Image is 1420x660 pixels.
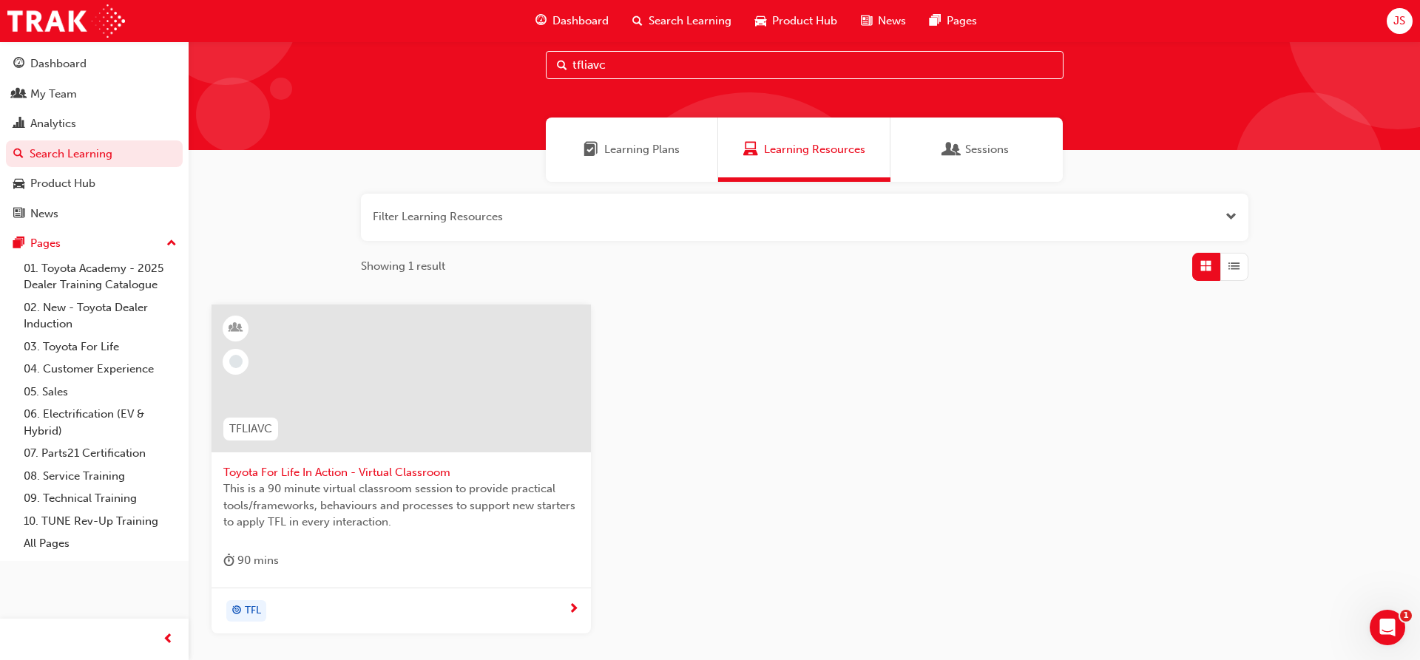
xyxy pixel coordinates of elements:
[30,175,95,192] div: Product Hub
[18,532,183,555] a: All Pages
[13,208,24,221] span: news-icon
[223,551,234,570] span: duration-icon
[30,205,58,222] div: News
[1400,610,1412,622] span: 1
[743,6,849,36] a: car-iconProduct Hub
[361,258,445,275] span: Showing 1 result
[245,602,261,619] span: TFL
[524,6,621,36] a: guage-iconDashboard
[18,510,183,533] a: 10. TUNE Rev-Up Training
[6,110,183,137] a: Analytics
[861,12,872,30] span: news-icon
[1225,208,1237,225] button: Open the filter
[552,13,609,30] span: Dashboard
[6,47,183,230] button: DashboardMy TeamAnalyticsSearch LearningProduct HubNews
[13,58,24,71] span: guage-icon
[229,421,272,438] span: TFLIAVC
[212,305,591,634] a: TFLIAVCToyota For Life In Action - Virtual ClassroomThis is a 90 minute virtual classroom session...
[18,381,183,404] a: 05. Sales
[6,140,183,168] a: Search Learning
[764,141,865,158] span: Learning Resources
[13,88,24,101] span: people-icon
[30,55,87,72] div: Dashboard
[223,464,579,481] span: Toyota For Life In Action - Virtual Classroom
[930,12,941,30] span: pages-icon
[163,630,174,649] span: prev-icon
[6,230,183,257] button: Pages
[546,118,718,182] a: Learning PlansLearning Plans
[13,148,24,161] span: search-icon
[535,12,547,30] span: guage-icon
[755,12,766,30] span: car-icon
[557,57,567,74] span: Search
[1200,258,1211,275] span: Grid
[229,355,243,368] span: learningRecordVerb_NONE-icon
[878,13,906,30] span: News
[546,51,1064,79] input: Search...
[7,4,125,38] img: Trak
[30,115,76,132] div: Analytics
[1393,13,1405,30] span: JS
[6,50,183,78] a: Dashboard
[772,13,837,30] span: Product Hub
[18,296,183,336] a: 02. New - Toyota Dealer Induction
[890,118,1063,182] a: SessionsSessions
[13,237,24,251] span: pages-icon
[6,170,183,197] a: Product Hub
[632,12,643,30] span: search-icon
[18,336,183,358] a: 03. Toyota For Life
[13,177,24,191] span: car-icon
[604,141,680,158] span: Learning Plans
[965,141,1009,158] span: Sessions
[6,200,183,228] a: News
[947,13,977,30] span: Pages
[584,141,598,158] span: Learning Plans
[6,81,183,108] a: My Team
[223,480,579,531] span: This is a 90 minute virtual classroom session to provide practical tools/frameworks, behaviours a...
[849,6,918,36] a: news-iconNews
[231,319,241,338] span: learningResourceType_INSTRUCTOR_LED-icon
[13,118,24,131] span: chart-icon
[30,86,77,103] div: My Team
[18,403,183,442] a: 06. Electrification (EV & Hybrid)
[18,358,183,381] a: 04. Customer Experience
[568,603,579,616] span: next-icon
[1387,8,1413,34] button: JS
[18,465,183,488] a: 08. Service Training
[1228,258,1240,275] span: List
[621,6,743,36] a: search-iconSearch Learning
[918,6,989,36] a: pages-iconPages
[649,13,731,30] span: Search Learning
[743,141,758,158] span: Learning Resources
[30,235,61,252] div: Pages
[166,234,177,254] span: up-icon
[231,602,242,621] span: target-icon
[18,442,183,465] a: 07. Parts21 Certification
[718,118,890,182] a: Learning ResourcesLearning Resources
[1370,610,1405,645] iframe: Intercom live chat
[944,141,959,158] span: Sessions
[18,257,183,296] a: 01. Toyota Academy - 2025 Dealer Training Catalogue
[223,551,279,570] div: 90 mins
[18,487,183,510] a: 09. Technical Training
